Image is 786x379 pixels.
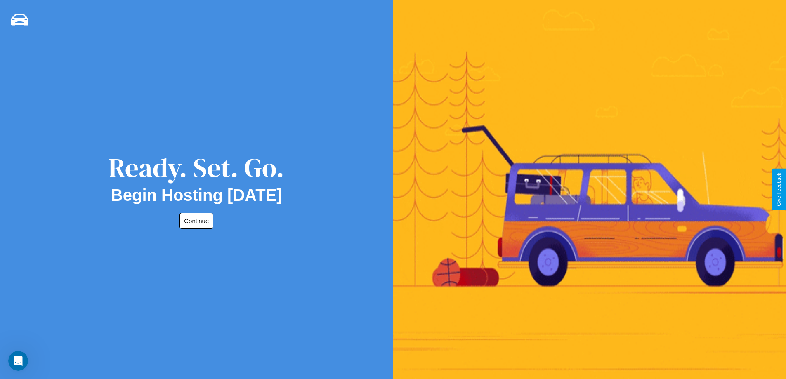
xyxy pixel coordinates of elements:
div: Give Feedback [776,173,782,206]
h2: Begin Hosting [DATE] [111,186,282,205]
div: Ready. Set. Go. [109,149,284,186]
button: Continue [179,213,213,229]
iframe: Intercom live chat [8,351,28,371]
